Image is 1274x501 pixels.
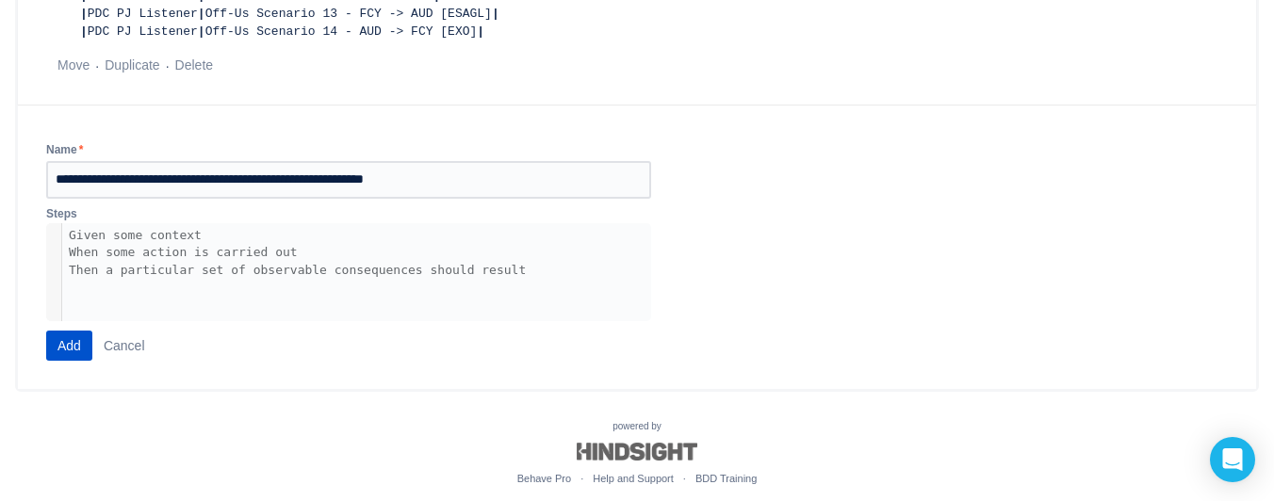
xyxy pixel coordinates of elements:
[80,7,88,21] span: |
[92,331,156,361] button: Cancel
[80,24,88,39] span: |
[593,473,674,484] a: Help and Support
[57,57,90,73] a: Move
[105,57,159,73] a: Duplicate
[695,473,757,484] a: BDD Training
[517,473,571,484] a: Behave Pro
[92,336,156,351] a: Cancel
[175,57,213,73] a: Delete
[205,7,492,21] span: Off-Us Scenario 13 - FCY -> AUD [ESAGL]
[88,24,198,39] span: PDC PJ Listener
[88,7,198,21] span: PDC PJ Listener
[46,143,77,156] span: Name
[492,7,499,21] span: |
[477,24,484,39] span: |
[69,227,661,280] p: Given some context When some action is carried out Then a particular set of observable consequenc...
[104,331,145,361] span: Cancel
[57,331,81,361] span: Add
[46,331,92,361] button: Add
[46,188,77,224] span: Steps
[1210,437,1255,482] div: Open Intercom Messenger
[198,24,205,39] span: |
[205,24,478,39] span: Off-Us Scenario 14 - AUD -> FCY [EXO]
[198,7,205,21] span: |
